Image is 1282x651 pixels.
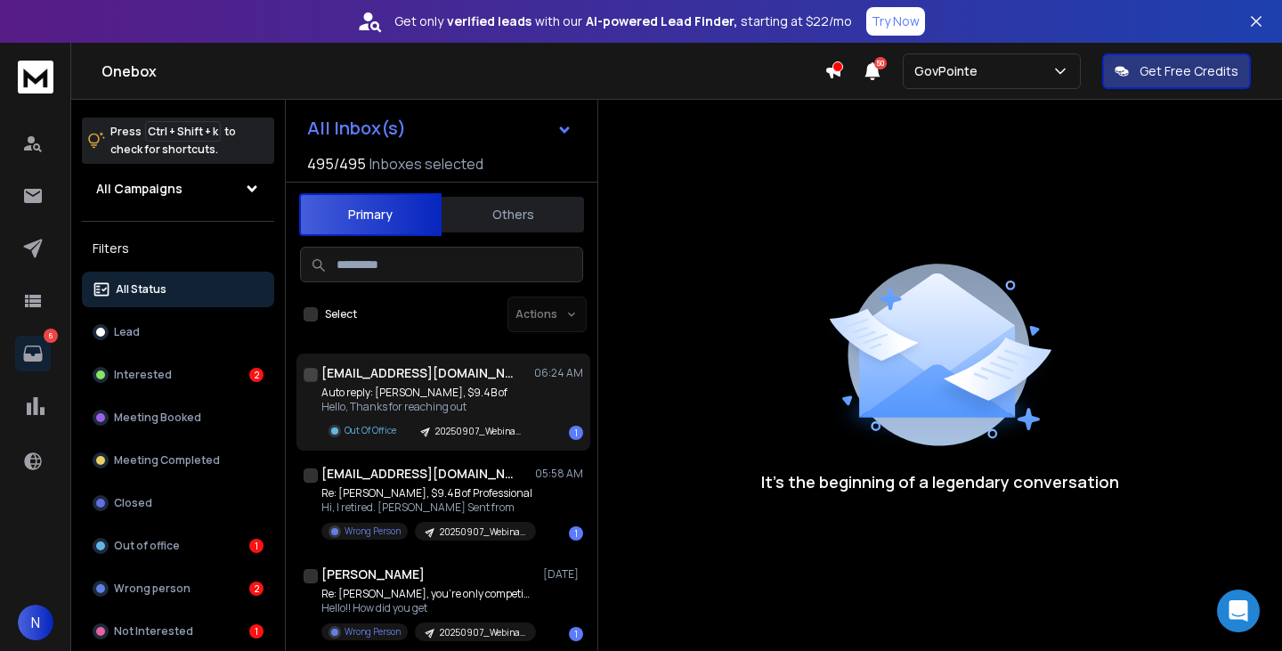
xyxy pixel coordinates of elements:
[114,539,180,553] p: Out of office
[866,7,925,36] button: Try Now
[82,528,274,564] button: Out of office1
[82,236,274,261] h3: Filters
[321,465,517,483] h1: [EMAIL_ADDRESS][DOMAIN_NAME]
[293,110,587,146] button: All Inbox(s)
[440,626,525,639] p: 20250907_Webinar-[PERSON_NAME] (0910-11)-Nationwide Marketing Support Contracts
[1102,53,1251,89] button: Get Free Credits
[101,61,824,82] h1: Onebox
[114,624,193,639] p: Not Interested
[15,336,51,371] a: 6
[321,486,535,500] p: Re: [PERSON_NAME], $9.4B of Professional
[321,601,535,615] p: Hello!! How did you get
[307,153,366,175] span: 495 / 495
[345,424,396,437] p: Out Of Office
[299,193,442,236] button: Primary
[110,123,236,159] p: Press to check for shortcuts.
[447,12,531,30] strong: verified leads
[249,624,264,639] div: 1
[114,368,172,382] p: Interested
[325,307,357,321] label: Select
[440,525,525,539] p: 20250907_Webinar-[PERSON_NAME] (0910-11)-Nationwide Marketing Support Contracts
[249,582,264,596] div: 2
[321,364,517,382] h1: [EMAIL_ADDRESS][DOMAIN_NAME]
[114,453,220,468] p: Meeting Completed
[114,411,201,425] p: Meeting Booked
[569,526,583,541] div: 1
[534,366,583,380] p: 06:24 AM
[1140,62,1238,80] p: Get Free Credits
[1217,590,1260,632] div: Open Intercom Messenger
[321,500,535,515] p: Hi, I retired. [PERSON_NAME] Sent from
[872,12,920,30] p: Try Now
[82,443,274,478] button: Meeting Completed
[543,567,583,582] p: [DATE]
[394,12,852,30] p: Get only with our starting at $22/mo
[307,119,406,137] h1: All Inbox(s)
[345,625,401,639] p: Wrong Person
[586,12,737,30] strong: AI-powered Lead Finder,
[535,467,583,481] p: 05:58 AM
[874,57,887,69] span: 50
[114,325,140,339] p: Lead
[96,180,183,198] h1: All Campaigns
[82,314,274,350] button: Lead
[114,496,152,510] p: Closed
[321,386,531,400] p: Auto reply: [PERSON_NAME], $9.4B of
[116,282,166,297] p: All Status
[18,605,53,640] button: N
[82,400,274,435] button: Meeting Booked
[442,195,584,234] button: Others
[44,329,58,343] p: 6
[249,539,264,553] div: 1
[18,61,53,94] img: logo
[569,627,583,641] div: 1
[569,426,583,440] div: 1
[82,571,274,606] button: Wrong person2
[321,587,535,601] p: Re: [PERSON_NAME], you’re only competing
[82,614,274,649] button: Not Interested1
[82,485,274,521] button: Closed
[914,62,985,80] p: GovPointe
[369,153,483,175] h3: Inboxes selected
[82,272,274,307] button: All Status
[249,368,264,382] div: 2
[761,469,1119,494] p: It’s the beginning of a legendary conversation
[82,357,274,393] button: Interested2
[321,400,531,414] p: Hello, Thanks for reaching out
[345,525,401,538] p: Wrong Person
[82,171,274,207] button: All Campaigns
[321,566,425,583] h1: [PERSON_NAME]
[114,582,191,596] p: Wrong person
[435,425,521,438] p: 20250907_Webinar-[PERSON_NAME] (0910-11)-Nationwide Marketing Support Contracts
[145,121,221,142] span: Ctrl + Shift + k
